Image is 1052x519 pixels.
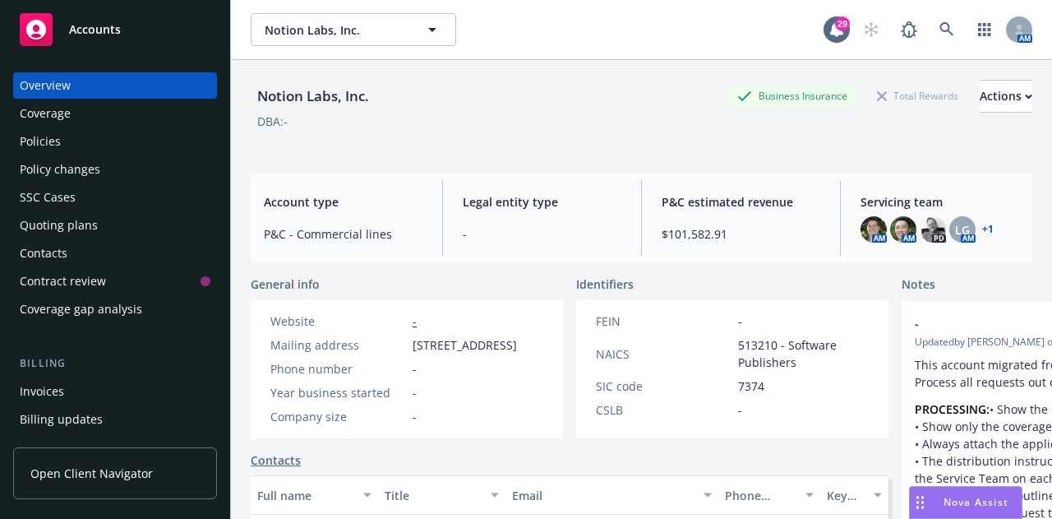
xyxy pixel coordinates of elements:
span: - [738,401,742,419]
a: Overview [13,72,217,99]
span: 513210 - Software Publishers [738,336,869,371]
div: Invoices [20,378,64,405]
div: Total Rewards [869,86,967,106]
button: Email [505,475,718,515]
a: - [413,313,417,329]
div: Title [385,487,481,504]
div: Contract review [20,268,106,294]
a: Coverage gap analysis [13,296,217,322]
div: Drag to move [910,487,930,518]
div: Overview [20,72,71,99]
span: - [413,360,417,378]
a: Contract review [13,268,217,294]
img: photo [861,216,887,243]
span: Servicing team [861,193,1019,211]
a: Billing updates [13,406,217,433]
span: LG [955,221,970,239]
button: Full name [251,475,378,515]
div: Billing [13,355,217,372]
button: Nova Assist [909,486,1022,519]
div: Notion Labs, Inc. [251,86,376,107]
a: Quoting plans [13,212,217,239]
span: P&C - Commercial lines [264,225,422,243]
a: Start snowing [855,13,888,46]
span: Nova Assist [944,495,1008,509]
div: SSC Cases [20,184,76,211]
span: [STREET_ADDRESS] [413,336,517,354]
button: Actions [980,80,1032,113]
img: photo [890,216,916,243]
div: Coverage [20,100,71,127]
span: - [413,408,417,425]
span: Open Client Navigator [30,465,153,482]
div: SIC code [596,378,731,395]
a: Contacts [251,452,301,469]
div: 29 [835,16,850,31]
span: 7374 [738,378,764,395]
button: Phone number [718,475,820,515]
span: - [413,384,417,401]
span: - [738,313,742,330]
div: NAICS [596,345,731,363]
div: Mailing address [270,336,406,354]
a: Invoices [13,378,217,405]
a: Contacts [13,240,217,266]
span: P&C estimated revenue [662,193,820,211]
div: Year business started [270,384,406,401]
a: Policy changes [13,156,217,183]
button: Notion Labs, Inc. [251,13,456,46]
div: Quoting plans [20,212,98,239]
button: Title [378,475,505,515]
span: General info [251,276,320,293]
div: Billing updates [20,406,103,433]
a: Report a Bug [893,13,925,46]
div: Actions [980,81,1032,112]
div: Website [270,313,406,330]
div: FEIN [596,313,731,330]
a: Policies [13,128,217,155]
div: Key contact [827,487,864,504]
span: Legal entity type [463,193,621,211]
div: DBA: - [257,113,288,130]
a: Switch app [968,13,1001,46]
div: Phone number [270,360,406,378]
span: Account type [264,193,422,211]
span: Accounts [69,23,121,36]
span: - [463,225,621,243]
span: $101,582.91 [662,225,820,243]
a: Accounts [13,7,217,53]
div: Company size [270,408,406,425]
a: Coverage [13,100,217,127]
div: Coverage gap analysis [20,296,142,322]
div: CSLB [596,401,731,419]
span: Identifiers [576,276,634,293]
div: Phone number [725,487,796,504]
div: Email [512,487,694,504]
a: Search [930,13,963,46]
div: Business Insurance [729,86,856,106]
div: Full name [257,487,353,504]
strong: PROCESSING: [915,401,990,417]
div: Policy changes [20,156,100,183]
span: Notion Labs, Inc. [265,21,407,39]
span: Notes [902,276,935,295]
div: Policies [20,128,61,155]
img: photo [920,216,946,243]
button: Key contact [820,475,888,515]
a: +1 [982,225,994,234]
div: Contacts [20,240,67,266]
a: SSC Cases [13,184,217,211]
